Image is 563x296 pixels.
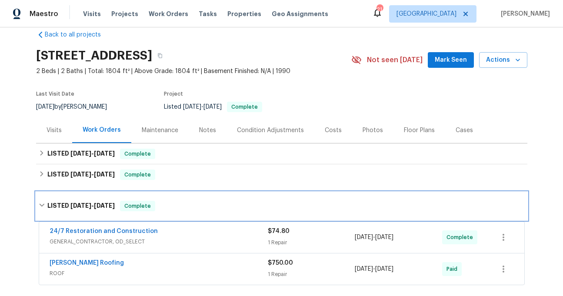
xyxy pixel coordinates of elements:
[325,126,342,135] div: Costs
[111,10,138,18] span: Projects
[36,91,74,96] span: Last Visit Date
[268,260,293,266] span: $750.00
[456,126,473,135] div: Cases
[47,126,62,135] div: Visits
[355,266,373,272] span: [DATE]
[36,51,152,60] h2: [STREET_ADDRESS]
[149,10,188,18] span: Work Orders
[479,52,527,68] button: Actions
[363,126,383,135] div: Photos
[268,270,355,279] div: 1 Repair
[367,56,423,64] span: Not seen [DATE]
[70,150,91,156] span: [DATE]
[36,164,527,185] div: LISTED [DATE]-[DATE]Complete
[375,266,393,272] span: [DATE]
[272,10,328,18] span: Geo Assignments
[94,171,115,177] span: [DATE]
[497,10,550,18] span: [PERSON_NAME]
[152,48,168,63] button: Copy Address
[428,52,474,68] button: Mark Seen
[94,203,115,209] span: [DATE]
[70,171,115,177] span: -
[199,11,217,17] span: Tasks
[446,233,476,242] span: Complete
[47,201,115,211] h6: LISTED
[237,126,304,135] div: Condition Adjustments
[228,104,261,110] span: Complete
[36,67,351,76] span: 2 Beds | 2 Baths | Total: 1804 ft² | Above Grade: 1804 ft² | Basement Finished: N/A | 1990
[70,203,91,209] span: [DATE]
[164,104,262,110] span: Listed
[375,234,393,240] span: [DATE]
[355,234,373,240] span: [DATE]
[36,102,117,112] div: by [PERSON_NAME]
[183,104,222,110] span: -
[70,171,91,177] span: [DATE]
[355,265,393,273] span: -
[203,104,222,110] span: [DATE]
[50,269,268,278] span: ROOF
[227,10,261,18] span: Properties
[36,143,527,164] div: LISTED [DATE]-[DATE]Complete
[486,55,520,66] span: Actions
[121,150,154,158] span: Complete
[36,192,527,220] div: LISTED [DATE]-[DATE]Complete
[268,228,290,234] span: $74.80
[83,126,121,134] div: Work Orders
[435,55,467,66] span: Mark Seen
[355,233,393,242] span: -
[50,228,158,234] a: 24/7 Restoration and Construction
[83,10,101,18] span: Visits
[47,149,115,159] h6: LISTED
[50,237,268,246] span: GENERAL_CONTRACTOR, OD_SELECT
[36,30,120,39] a: Back to all projects
[70,150,115,156] span: -
[36,104,54,110] span: [DATE]
[142,126,178,135] div: Maintenance
[121,202,154,210] span: Complete
[446,265,461,273] span: Paid
[404,126,435,135] div: Floor Plans
[50,260,124,266] a: [PERSON_NAME] Roofing
[121,170,154,179] span: Complete
[30,10,58,18] span: Maestro
[268,238,355,247] div: 1 Repair
[70,203,115,209] span: -
[376,5,383,14] div: 21
[199,126,216,135] div: Notes
[164,91,183,96] span: Project
[183,104,201,110] span: [DATE]
[47,170,115,180] h6: LISTED
[396,10,456,18] span: [GEOGRAPHIC_DATA]
[94,150,115,156] span: [DATE]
